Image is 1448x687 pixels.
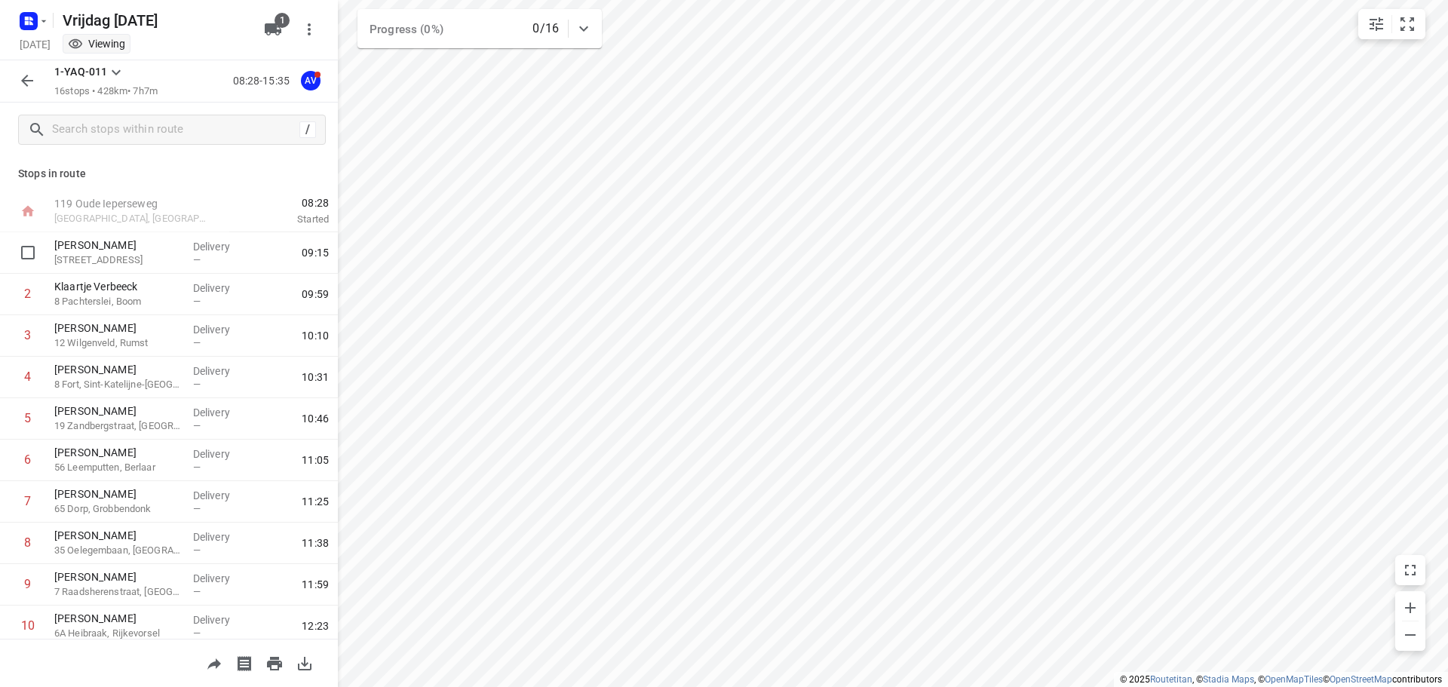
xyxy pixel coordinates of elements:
div: 8 [24,535,31,550]
p: [PERSON_NAME] [54,362,181,377]
p: [PERSON_NAME] [54,403,181,419]
span: — [193,337,201,348]
p: 35 Oelegembaan, Zandhoven [54,543,181,558]
span: 09:15 [302,245,329,260]
p: Delivery [193,281,249,296]
div: 3 [24,328,31,342]
div: / [299,121,316,138]
div: 2 [24,287,31,301]
p: Delivery [193,571,249,586]
p: Delivery [193,322,249,337]
p: 16 stops • 428km • 7h7m [54,84,158,99]
span: — [193,462,201,473]
p: 56 Leemputten, Berlaar [54,460,181,475]
p: [PERSON_NAME] [54,528,181,543]
p: 19 Zandbergstraat, Bonheiden [54,419,181,434]
span: — [193,254,201,265]
span: Select [13,238,43,268]
span: Download route [290,655,320,670]
div: 5 [24,411,31,425]
p: Delivery [193,446,249,462]
input: Search stops within route [52,118,299,142]
p: 119 Oude Ieperseweg [54,196,211,211]
p: Delivery [193,405,249,420]
a: OpenMapTiles [1265,674,1323,685]
div: 4 [24,370,31,384]
p: Delivery [193,363,249,379]
div: 9 [24,577,31,591]
p: [PERSON_NAME] [54,445,181,460]
p: 8 Pachterslei, Boom [54,294,181,309]
p: 7 Hollandstraat, Erpe-Mere [54,253,181,268]
span: — [193,296,201,307]
span: — [193,586,201,597]
span: 11:05 [302,452,329,468]
div: 10 [21,618,35,633]
p: [GEOGRAPHIC_DATA], [GEOGRAPHIC_DATA] [54,211,211,226]
p: 6A Heibraak, Rijkevorsel [54,626,181,641]
p: 7 Raadsherenstraat, Turnhout [54,584,181,600]
span: Print route [259,655,290,670]
p: 8 Fort, Sint-Katelijne-Waver [54,377,181,392]
p: [PERSON_NAME] [54,238,181,253]
p: Stops in route [18,166,320,182]
div: small contained button group [1358,9,1425,39]
li: © 2025 , © , © © contributors [1120,674,1442,685]
p: 0/16 [532,20,559,38]
div: You are currently in view mode. To make any changes, go to edit project. [68,36,125,51]
p: Delivery [193,529,249,544]
span: Share route [199,655,229,670]
a: Routetitan [1150,674,1192,685]
p: Klaartje Verbeeck [54,279,181,294]
p: 1-YAQ-011 [54,64,107,80]
p: [PERSON_NAME] [54,611,181,626]
p: Delivery [193,612,249,627]
div: 6 [24,452,31,467]
a: OpenStreetMap [1330,674,1392,685]
span: 10:31 [302,370,329,385]
span: 08:28 [229,195,329,210]
p: [PERSON_NAME] [54,569,181,584]
p: Started [229,212,329,227]
span: 11:38 [302,535,329,551]
p: [PERSON_NAME] [54,486,181,501]
span: 10:46 [302,411,329,426]
p: 12 Wilgenveld, Rumst [54,336,181,351]
span: — [193,503,201,514]
span: Progress (0%) [370,23,443,36]
span: Print shipping labels [229,655,259,670]
span: 10:10 [302,328,329,343]
span: 09:59 [302,287,329,302]
span: — [193,379,201,390]
p: 08:28-15:35 [233,73,296,89]
button: Map settings [1361,9,1391,39]
p: Delivery [193,239,249,254]
p: [PERSON_NAME] [54,320,181,336]
button: Fit zoom [1392,9,1422,39]
span: — [193,544,201,556]
p: 65 Dorp, Grobbendonk [54,501,181,517]
span: 11:25 [302,494,329,509]
div: 7 [24,494,31,508]
span: 11:59 [302,577,329,592]
p: Delivery [193,488,249,503]
button: 1 [258,14,288,44]
span: — [193,627,201,639]
span: 1 [275,13,290,28]
span: — [193,420,201,431]
span: 12:23 [302,618,329,633]
div: Progress (0%)0/16 [357,9,602,48]
a: Stadia Maps [1203,674,1254,685]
